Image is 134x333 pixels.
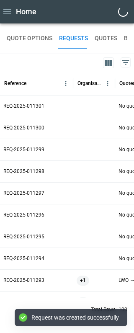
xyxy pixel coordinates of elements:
button: REQUESTS [59,28,88,49]
div: Request was created successfully [31,314,119,321]
p: REQ-2025-011293 [3,277,44,284]
button: Organisation column menu [102,78,113,89]
div: Reference [4,80,26,86]
button: QUOTES [95,28,117,49]
h1: Home [16,7,36,17]
p: 100 [119,306,127,313]
p: REQ-2025-011298 [3,168,44,175]
p: REQ-2025-011301 [3,103,44,110]
p: REQ-2025-011296 [3,212,44,219]
p: REQ-2025-011299 [3,146,44,153]
p: REQ-2025-011297 [3,190,44,197]
p: REQ-2025-011300 [3,124,44,132]
button: QUOTE OPTIONS [7,28,52,49]
span: +1 [77,270,89,291]
button: Reference column menu [60,78,71,89]
p: REQ-2025-011295 [3,233,44,240]
div: Organisation [77,80,102,86]
p: Total Rows: [91,306,117,313]
p: REQ-2025-011294 [3,255,44,262]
